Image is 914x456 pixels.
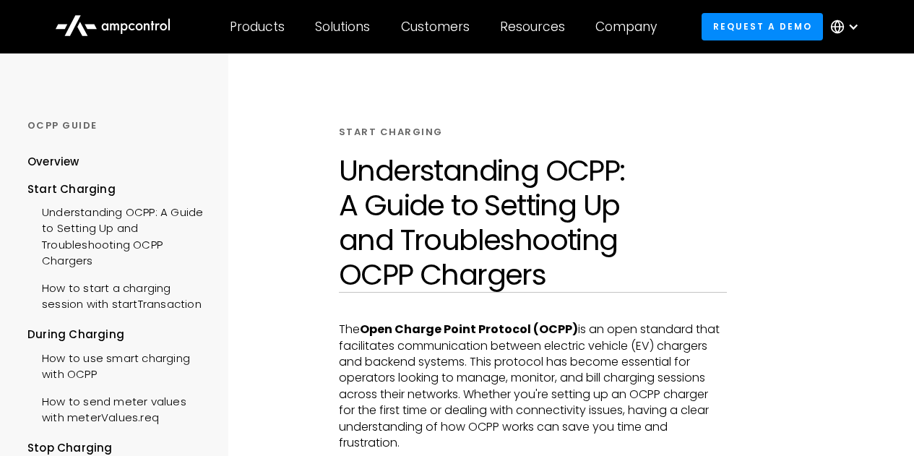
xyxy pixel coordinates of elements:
[27,197,210,273] a: Understanding OCPP: A Guide to Setting Up and Troubleshooting OCPP Chargers
[360,321,578,337] strong: Open Charge Point Protocol (OCPP)
[27,154,79,170] div: Overview
[702,13,823,40] a: Request a demo
[27,387,210,430] a: How to send meter values with meterValues.req
[401,19,470,35] div: Customers
[27,273,210,317] a: How to start a charging session with startTransaction
[500,19,565,35] div: Resources
[230,19,285,35] div: Products
[27,327,210,343] div: During Charging
[27,440,210,456] div: Stop Charging
[27,154,79,181] a: Overview
[339,126,443,139] div: START CHARGING
[27,119,210,132] div: OCPP GUIDE
[27,343,210,387] a: How to use smart charging with OCPP
[27,181,210,197] div: Start Charging
[339,322,727,451] p: The is an open standard that facilitates communication between electric vehicle (EV) chargers and...
[315,19,370,35] div: Solutions
[595,19,657,35] div: Company
[339,153,727,292] h1: Understanding OCPP: A Guide to Setting Up and Troubleshooting OCPP Chargers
